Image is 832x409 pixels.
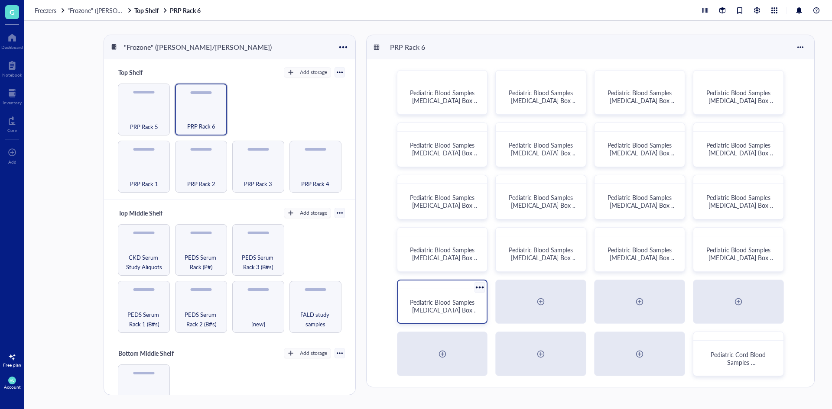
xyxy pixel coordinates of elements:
span: Pediatric Blood Samples [MEDICAL_DATA] Box #130 [608,193,676,217]
span: PRP Rack 5 [130,122,158,132]
a: Notebook [2,58,22,77]
span: Pediatric Blood Samples [MEDICAL_DATA] Box #123 [706,88,775,113]
div: PRP Rack 6 [386,40,438,55]
a: Freezers [35,6,66,14]
span: Pediatric Blood Samples [MEDICAL_DATA] Box #136 [410,298,478,322]
span: G [10,6,15,17]
a: Dashboard [1,31,23,50]
span: Freezers [35,6,56,15]
span: Pediatric Cord Blood Samples [MEDICAL_DATA] Box #1 [704,350,773,374]
span: Pediatric Blood Samples [MEDICAL_DATA] Box #129 [509,193,577,217]
div: Account [4,384,21,390]
button: Add storage [284,208,331,218]
div: Add [8,159,16,164]
div: "Frozone" ([PERSON_NAME]/[PERSON_NAME]) [120,40,276,55]
span: PRP Rack 6 [187,122,215,131]
span: Pediatric Blood Samples [MEDICAL_DATA] Box #128 [410,193,478,217]
span: Pediatric Blood Samples [MEDICAL_DATA] Box #125 [509,141,577,165]
div: Add storage [300,349,327,357]
span: AU [10,379,14,383]
span: Pediatric Blood Samples [MEDICAL_DATA] Box #121 [509,88,577,113]
span: PEDS Serum Rack 2 (B#s) [179,310,223,329]
div: Inventory [3,100,22,105]
span: Pediatric Blood Samples [MEDICAL_DATA] Box #124 [410,141,478,165]
div: Add storage [300,68,327,76]
span: Pediatric Blood Samples [MEDICAL_DATA] Box #127 [706,141,775,165]
div: Add storage [300,209,327,217]
span: Pediatric Blood Samples [MEDICAL_DATA] Box #126 [608,141,676,165]
div: Top Shelf [114,66,166,78]
button: Add storage [284,348,331,358]
span: PRP Rack 1 [130,179,158,189]
span: PEDS Serum Rack (P#) [179,253,223,272]
div: Dashboard [1,45,23,50]
a: Top ShelfPRP Rack 6 [134,6,202,14]
div: Bottom Middle Shelf [114,347,177,359]
span: FALD study samples [293,310,338,329]
span: PEDS Serum Rack 1 (B#s) [122,310,166,329]
span: Pediatric Blood Samples [MEDICAL_DATA] Box #131 [706,193,775,217]
span: Pediatric Blood Samples [MEDICAL_DATA] Box #133 [509,245,577,270]
span: Pediatric Blood Samples [MEDICAL_DATA] Box #122 [608,88,676,113]
button: Add storage [284,67,331,77]
span: Pediatric Blood Samples [MEDICAL_DATA] Box #120 [410,88,478,113]
a: Core [7,114,17,133]
div: Top Middle Shelf [114,207,166,219]
div: Free plan [3,362,21,367]
span: PEDS Serum Rack 3 (B#s) [236,253,280,272]
span: Pediatric Blood Samples [MEDICAL_DATA] Box #135 [706,245,775,270]
a: Inventory [3,86,22,105]
span: Pediatric Blood Samples [MEDICAL_DATA] Box #132 [410,245,478,270]
span: Pediatric Blood Samples [MEDICAL_DATA] Box #134 [608,245,676,270]
span: [new] [251,319,265,329]
span: PRP Rack 2 [187,179,215,189]
span: PRP Rack 3 [244,179,272,189]
div: Core [7,128,17,133]
span: PRP Rack 4 [301,179,329,189]
div: Notebook [2,72,22,77]
span: "Frozone" ([PERSON_NAME]/[PERSON_NAME]) [68,6,196,15]
span: CKD Serum Study Aliquots [122,253,166,272]
a: "Frozone" ([PERSON_NAME]/[PERSON_NAME]) [68,6,133,14]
